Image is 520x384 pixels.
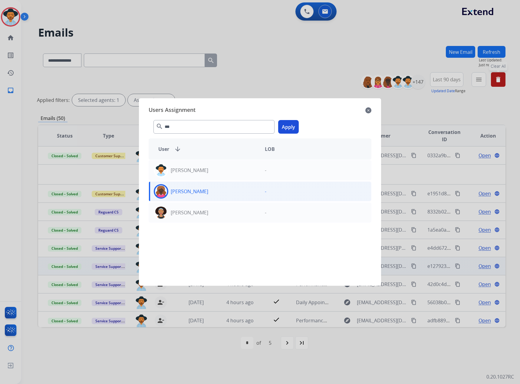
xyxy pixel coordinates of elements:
[365,107,371,114] mat-icon: close
[149,106,196,115] span: Users Assignment
[265,188,266,195] p: -
[265,145,275,153] span: LOB
[278,120,299,134] button: Apply
[171,209,208,216] p: [PERSON_NAME]
[265,167,266,174] p: -
[156,123,163,130] mat-icon: search
[174,145,181,153] mat-icon: arrow_downward
[171,188,208,195] p: [PERSON_NAME]
[171,167,208,174] p: [PERSON_NAME]
[265,209,266,216] p: -
[153,145,260,153] div: User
